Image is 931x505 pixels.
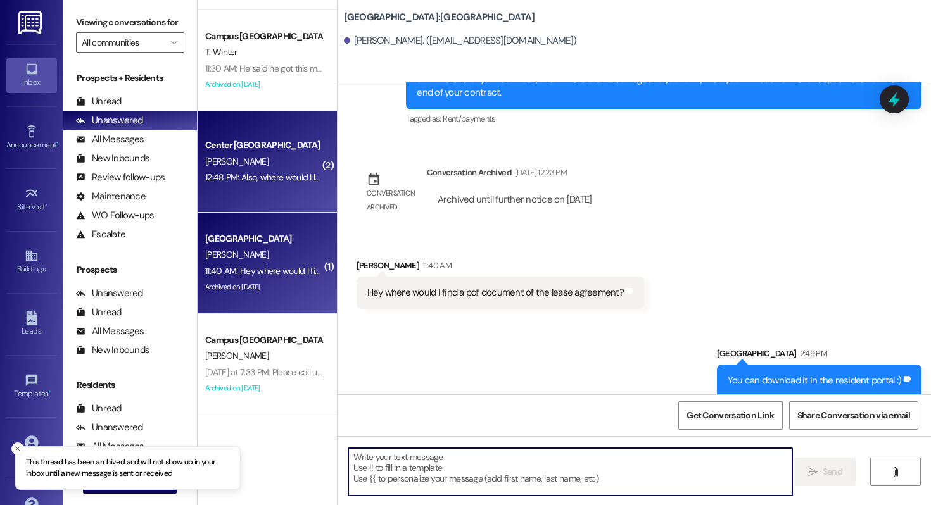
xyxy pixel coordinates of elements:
[76,171,165,184] div: Review follow-ups
[808,467,818,477] i: 
[795,458,856,486] button: Send
[205,366,496,378] div: [DATE] at 7:33 PM: Please call us back so we can figure it out [PHONE_NUMBER]
[687,409,774,422] span: Get Conversation Link
[678,401,782,430] button: Get Conversation Link
[367,286,624,299] div: Hey where would I find a pdf document of the lease agreement?
[76,95,122,108] div: Unread
[76,133,144,146] div: All Messages
[46,201,47,209] span: •
[205,63,672,74] div: 11:30 AM: He said he got this message, but when I showed it to [PERSON_NAME] he said he has signe...
[11,442,24,455] button: Close toast
[436,193,593,206] div: Archived until further notice on [DATE]
[76,421,143,434] div: Unanswered
[205,171,515,183] div: 12:48 PM: Also, where would I look to find my apartment number and the door code?
[205,334,322,347] div: Campus [GEOGRAPHIC_DATA]
[6,432,57,466] a: Account
[427,166,512,179] div: Conversation Archived
[797,347,827,360] div: 2:49 PM
[56,139,58,147] span: •
[205,232,322,246] div: [GEOGRAPHIC_DATA]
[823,465,842,478] span: Send
[76,152,149,165] div: New Inbounds
[789,401,918,430] button: Share Conversation via email
[6,370,57,404] a: Templates •
[170,37,177,47] i: 
[6,307,57,341] a: Leads
[205,156,269,167] span: [PERSON_NAME]
[76,402,122,415] div: Unread
[82,32,164,53] input: All communities
[205,249,269,260] span: [PERSON_NAME]
[357,259,644,277] div: [PERSON_NAME]
[443,113,496,124] span: Rent/payments
[728,374,901,387] div: You can download it in the resident portal :)
[6,58,57,92] a: Inbox
[717,347,921,365] div: [GEOGRAPHIC_DATA]
[367,187,416,214] div: Conversation archived
[205,30,322,43] div: Campus [GEOGRAPHIC_DATA]
[63,72,197,85] div: Prospects + Residents
[76,344,149,357] div: New Inbounds
[205,350,269,361] span: [PERSON_NAME]
[6,183,57,217] a: Site Visit •
[205,46,237,58] span: T. Winter
[344,34,577,47] div: [PERSON_NAME]. ([EMAIL_ADDRESS][DOMAIN_NAME])
[63,378,197,392] div: Residents
[76,114,143,127] div: Unanswered
[406,109,921,128] div: Tagged as:
[76,13,184,32] label: Viewing conversations for
[204,279,324,295] div: Archived on [DATE]
[890,467,900,477] i: 
[797,409,910,422] span: Share Conversation via email
[76,325,144,338] div: All Messages
[76,209,154,222] div: WO Follow-ups
[419,259,452,272] div: 11:40 AM
[18,11,44,34] img: ResiDesk Logo
[205,139,322,152] div: Center [GEOGRAPHIC_DATA]
[344,11,535,24] b: [GEOGRAPHIC_DATA]: [GEOGRAPHIC_DATA]
[205,265,478,277] div: 11:40 AM: Hey where would I find a pdf document of the lease agreement?
[49,387,51,396] span: •
[76,228,125,241] div: Escalate
[26,457,230,479] p: This thread has been archived and will not show up in your inbox until a new message is sent or r...
[204,380,324,396] div: Archived on [DATE]
[76,190,146,203] div: Maintenance
[63,263,197,277] div: Prospects
[204,77,324,92] div: Archived on [DATE]
[76,306,122,319] div: Unread
[512,166,567,179] div: [DATE] 12:23 PM
[76,287,143,300] div: Unanswered
[6,245,57,279] a: Buildings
